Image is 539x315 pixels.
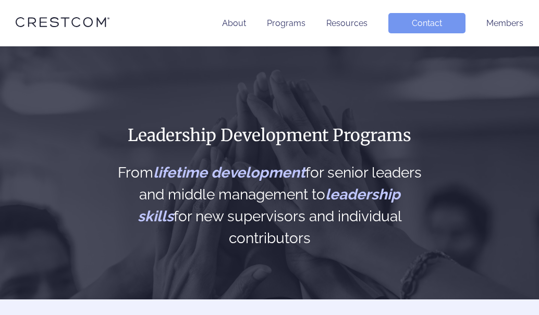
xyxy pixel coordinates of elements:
[114,162,425,249] h2: From for senior leaders and middle management to for new supervisors and individual contributors
[138,186,400,225] span: leadership skills
[114,124,425,146] h1: Leadership Development Programs
[267,18,305,28] a: Programs
[486,18,523,28] a: Members
[388,13,465,33] a: Contact
[326,18,367,28] a: Resources
[222,18,246,28] a: About
[153,164,305,181] span: lifetime development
